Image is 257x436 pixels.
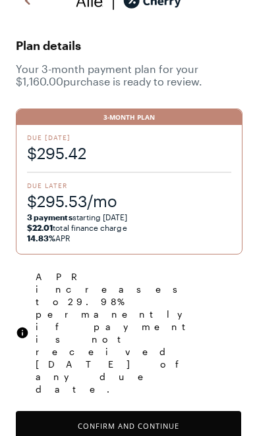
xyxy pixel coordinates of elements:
span: $295.42 [27,142,231,164]
strong: 3 payments [27,212,72,222]
div: 3-Month Plan [16,109,242,125]
img: svg%3e [16,326,29,339]
span: Due [DATE] [27,133,231,142]
span: Plan details [16,35,241,56]
span: Your 3 -month payment plan for your $1,160.00 purchase is ready to review. [16,62,241,87]
span: Due Later [27,181,231,190]
span: APR increases to 29.98 % permanently if payment is not received [DATE] of any due date. [36,270,241,395]
span: $295.53/mo [27,190,231,212]
strong: $22.01 [27,223,53,232]
span: starting [DATE] total finance charge APR [27,212,231,243]
strong: 14.83% [27,233,55,243]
